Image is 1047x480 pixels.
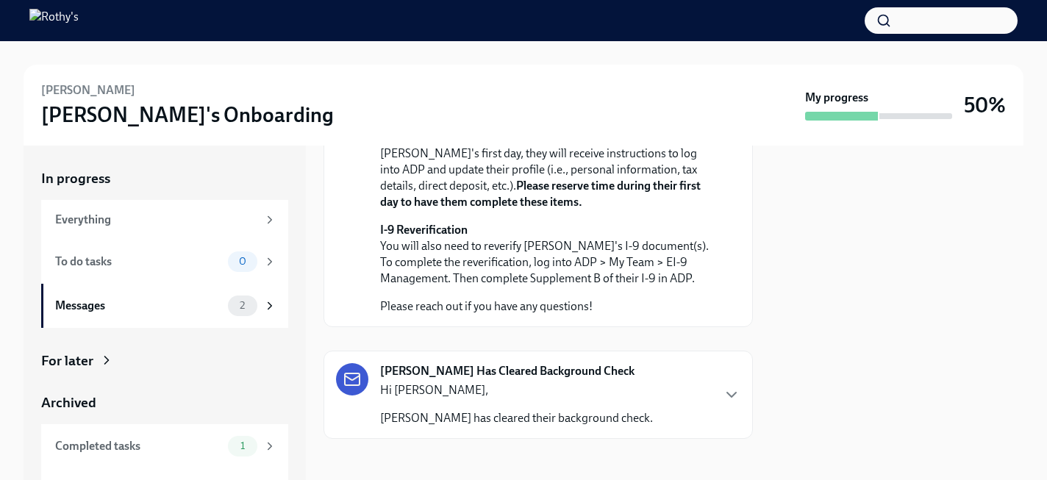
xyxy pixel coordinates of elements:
[41,284,288,328] a: Messages2
[55,212,257,228] div: Everything
[380,223,468,237] strong: I-9 Reverification
[380,410,653,426] p: [PERSON_NAME] has cleared their background check.
[29,9,79,32] img: Rothy's
[41,200,288,240] a: Everything
[380,298,717,315] p: Please reach out if you have any questions!
[232,440,254,451] span: 1
[41,169,288,188] a: In progress
[55,254,222,270] div: To do tasks
[380,97,717,210] p: Because [PERSON_NAME] already has a profile in ADP, their ADP onboarding tasks cannot be complete...
[41,393,288,412] a: Archived
[41,240,288,284] a: To do tasks0
[380,363,635,379] strong: [PERSON_NAME] Has Cleared Background Check
[41,82,135,98] h6: [PERSON_NAME]
[805,90,868,106] strong: My progress
[380,222,717,287] p: You will also need to reverify [PERSON_NAME]'s I-9 document(s). To complete the reverification, l...
[41,351,93,370] div: For later
[380,382,653,398] p: Hi [PERSON_NAME],
[230,256,255,267] span: 0
[41,101,334,128] h3: [PERSON_NAME]'s Onboarding
[380,179,701,209] strong: Please reserve time during their first day to have them complete these items.
[41,424,288,468] a: Completed tasks1
[41,351,288,370] a: For later
[964,92,1006,118] h3: 50%
[231,300,254,311] span: 2
[55,438,222,454] div: Completed tasks
[55,298,222,314] div: Messages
